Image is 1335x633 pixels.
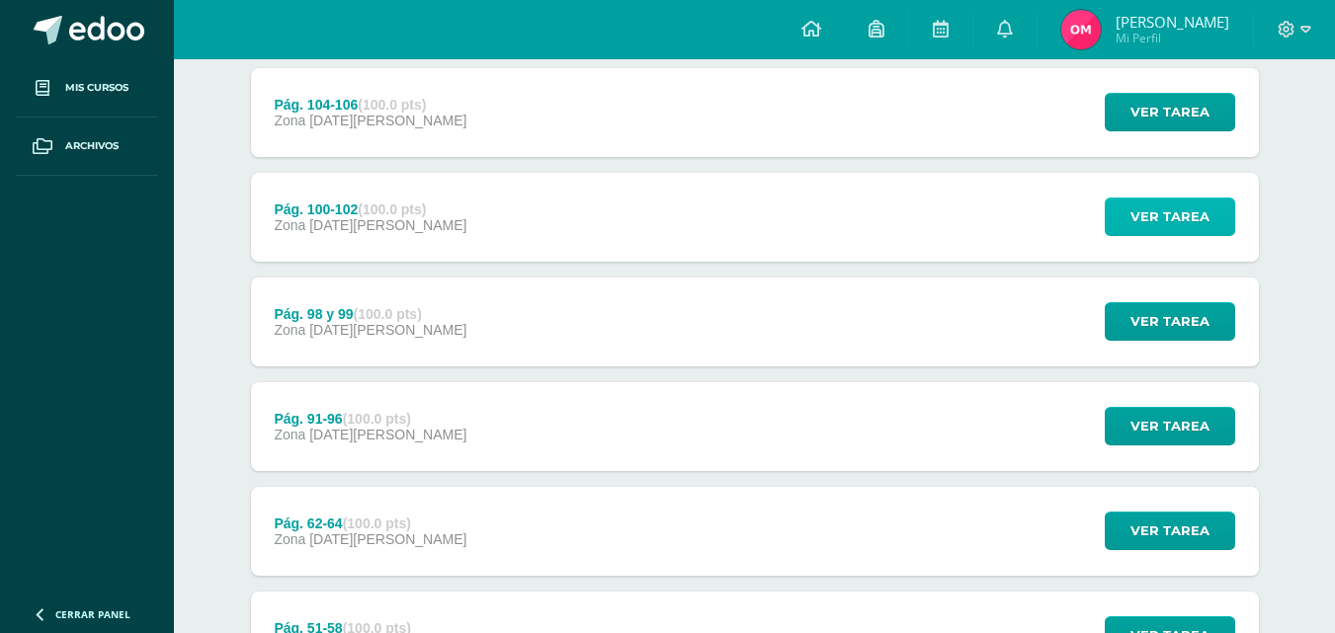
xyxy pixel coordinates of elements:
[1105,302,1235,341] button: Ver tarea
[274,217,305,233] span: Zona
[274,427,305,442] span: Zona
[309,322,466,338] span: [DATE][PERSON_NAME]
[1130,303,1210,340] span: Ver tarea
[274,97,466,113] div: Pág. 104-106
[1130,408,1210,444] span: Ver tarea
[65,80,128,96] span: Mis cursos
[354,306,422,322] strong: (100.0 pts)
[309,217,466,233] span: [DATE][PERSON_NAME]
[1116,30,1229,46] span: Mi Perfil
[65,138,119,154] span: Archivos
[274,113,305,128] span: Zona
[309,531,466,547] span: [DATE][PERSON_NAME]
[1061,10,1101,49] img: 3d156059ff6e67275f55b198d546936a.png
[1105,512,1235,550] button: Ver tarea
[1105,93,1235,131] button: Ver tarea
[343,411,411,427] strong: (100.0 pts)
[1130,513,1210,549] span: Ver tarea
[274,531,305,547] span: Zona
[274,515,466,531] div: Pág. 62-64
[358,97,426,113] strong: (100.0 pts)
[358,201,426,217] strong: (100.0 pts)
[274,201,466,217] div: Pág. 100-102
[16,59,158,118] a: Mis cursos
[55,607,130,621] span: Cerrar panel
[274,306,466,322] div: Pág. 98 y 99
[343,515,411,531] strong: (100.0 pts)
[274,411,466,427] div: Pág. 91-96
[1105,407,1235,445] button: Ver tarea
[274,322,305,338] span: Zona
[1130,198,1210,235] span: Ver tarea
[16,118,158,176] a: Archivos
[309,113,466,128] span: [DATE][PERSON_NAME]
[309,427,466,442] span: [DATE][PERSON_NAME]
[1116,12,1229,32] span: [PERSON_NAME]
[1130,94,1210,130] span: Ver tarea
[1105,198,1235,236] button: Ver tarea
